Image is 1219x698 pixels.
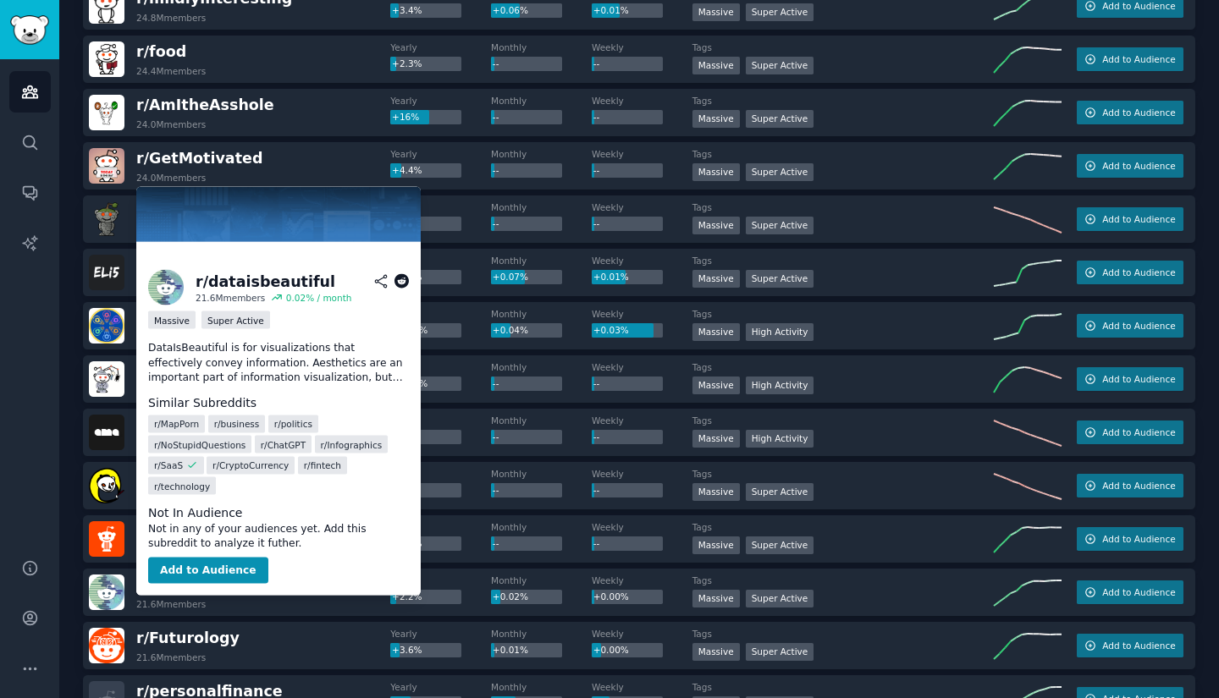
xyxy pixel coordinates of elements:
[746,217,814,234] div: Super Active
[593,165,600,175] span: --
[493,378,499,388] span: --
[136,65,206,77] div: 24.4M members
[390,628,491,640] dt: Yearly
[592,201,692,213] dt: Weekly
[1077,101,1183,124] button: Add to Audience
[1102,640,1175,651] span: Add to Audience
[1077,207,1183,231] button: Add to Audience
[493,165,499,175] span: --
[1077,261,1183,284] button: Add to Audience
[692,270,740,288] div: Massive
[493,538,499,548] span: --
[10,15,49,45] img: GummySearch logo
[154,418,199,430] span: r/ MapPorn
[491,201,592,213] dt: Monthly
[89,468,124,503] img: Art
[1077,367,1183,391] button: Add to Audience
[491,95,592,107] dt: Monthly
[196,271,335,292] div: r/ dataisbeautiful
[214,418,260,430] span: r/ business
[746,536,814,554] div: Super Active
[592,574,692,586] dt: Weekly
[1102,426,1175,438] span: Add to Audience
[1077,634,1183,657] button: Add to Audience
[390,148,491,160] dt: Yearly
[390,95,491,107] dt: Yearly
[692,468,994,480] dt: Tags
[491,255,592,267] dt: Monthly
[491,308,592,320] dt: Monthly
[390,41,491,53] dt: Yearly
[392,58,422,69] span: +2.3%
[196,292,265,304] div: 21.6M members
[1102,267,1175,278] span: Add to Audience
[692,308,994,320] dt: Tags
[390,468,491,480] dt: Yearly
[1077,47,1183,71] button: Add to Audience
[692,376,740,394] div: Massive
[154,480,210,492] span: r/ technology
[593,485,600,495] span: --
[390,308,491,320] dt: Yearly
[136,598,206,610] div: 21.6M members
[1077,474,1183,497] button: Add to Audience
[491,681,592,693] dt: Monthly
[692,95,994,107] dt: Tags
[1102,533,1175,545] span: Add to Audience
[390,361,491,373] dt: Yearly
[692,57,740,74] div: Massive
[692,415,994,426] dt: Tags
[1077,154,1183,178] button: Add to Audience
[491,574,592,586] dt: Monthly
[493,218,499,228] span: --
[1102,320,1175,332] span: Add to Audience
[89,201,124,237] img: EarthPorn
[392,112,419,122] span: +16%
[491,521,592,533] dt: Monthly
[692,255,994,267] dt: Tags
[746,163,814,181] div: Super Active
[1102,213,1175,225] span: Add to Audience
[593,538,600,548] span: --
[1102,53,1175,65] span: Add to Audience
[1077,580,1183,604] button: Add to Audience
[136,651,206,663] div: 21.6M members
[392,165,422,175] span: +4.4%
[592,521,692,533] dt: Weekly
[136,172,206,184] div: 24.0M members
[592,308,692,320] dt: Weekly
[692,483,740,501] div: Massive
[593,5,629,15] span: +0.01%
[493,325,528,335] span: +0.04%
[89,41,124,77] img: food
[746,57,814,74] div: Super Active
[1102,107,1175,118] span: Add to Audience
[593,591,629,602] span: +0.00%
[692,217,740,234] div: Massive
[390,574,491,586] dt: Yearly
[592,95,692,107] dt: Weekly
[593,218,600,228] span: --
[286,292,352,304] div: 0.02 % / month
[201,311,270,329] div: Super Active
[746,110,814,128] div: Super Active
[1102,160,1175,172] span: Add to Audience
[593,58,600,69] span: --
[1102,373,1175,385] span: Add to Audience
[493,485,499,495] span: --
[746,3,814,21] div: Super Active
[692,323,740,341] div: Massive
[1102,480,1175,492] span: Add to Audience
[746,270,814,288] div: Super Active
[212,459,289,471] span: r/ CryptoCurrency
[746,430,814,448] div: High Activity
[390,201,491,213] dt: Yearly
[746,483,814,501] div: Super Active
[746,643,814,661] div: Super Active
[89,361,124,397] img: gadgets
[593,431,600,442] span: --
[692,430,740,448] div: Massive
[392,591,422,602] span: +2.2%
[89,308,124,344] img: LifeProTips
[493,58,499,69] span: --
